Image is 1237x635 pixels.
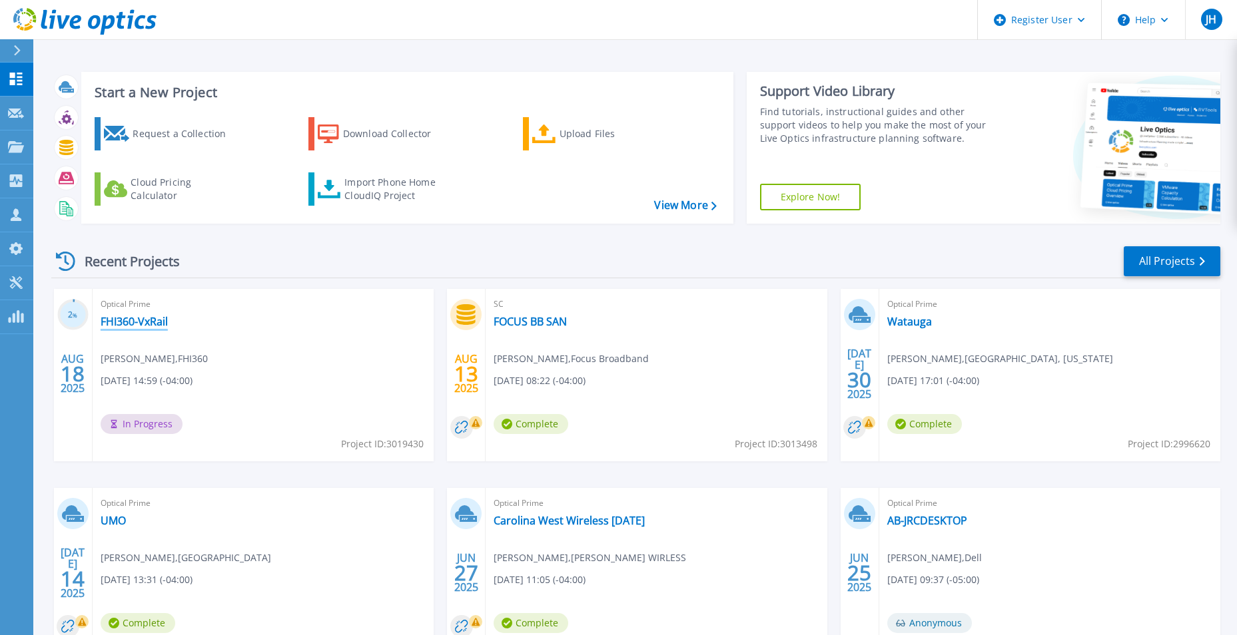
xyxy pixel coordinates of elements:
span: [DATE] 14:59 (-04:00) [101,373,193,388]
span: [PERSON_NAME] , FHI360 [101,351,208,366]
a: Cloud Pricing Calculator [95,172,243,206]
a: Request a Collection [95,117,243,150]
span: 25 [847,567,871,578]
div: Cloud Pricing Calculator [131,176,237,202]
span: [PERSON_NAME] , [GEOGRAPHIC_DATA], [US_STATE] [887,351,1113,366]
span: Optical Prime [494,496,819,511]
span: [PERSON_NAME] , Focus Broadband [494,351,649,366]
span: Optical Prime [887,297,1212,312]
h3: Start a New Project [95,85,716,100]
span: In Progress [101,414,183,434]
span: Optical Prime [101,496,426,511]
span: 27 [454,567,478,578]
span: 18 [61,368,85,379]
span: [DATE] 08:22 (-04:00) [494,373,586,388]
div: Support Video Library [760,83,1001,100]
span: [DATE] 13:31 (-04:00) [101,572,193,587]
span: [DATE] 09:37 (-05:00) [887,572,979,587]
span: Project ID: 3019430 [341,437,424,451]
div: [DATE] 2025 [60,548,85,597]
a: Upload Files [523,117,671,150]
div: Find tutorials, instructional guides and other support videos to help you make the most of your L... [760,105,1001,145]
span: % [73,312,77,319]
span: JH [1206,14,1216,25]
span: [PERSON_NAME] , [GEOGRAPHIC_DATA] [101,550,271,565]
span: 14 [61,573,85,584]
a: FOCUS BB SAN [494,315,567,328]
div: Upload Files [560,120,666,147]
a: UMO [101,514,126,527]
a: FHI360-VxRail [101,315,168,328]
span: Complete [494,414,568,434]
span: 30 [847,374,871,385]
a: AB-JRCDESKTOP [887,514,967,527]
div: AUG 2025 [60,349,85,398]
a: Download Collector [308,117,457,150]
span: Project ID: 2996620 [1128,437,1210,451]
a: Carolina West Wireless [DATE] [494,514,645,527]
a: Explore Now! [760,184,861,210]
span: Complete [494,613,568,633]
div: Recent Projects [51,245,198,278]
span: [DATE] 11:05 (-04:00) [494,572,586,587]
div: JUN 2025 [847,548,872,597]
span: Complete [887,414,962,434]
div: AUG 2025 [454,349,479,398]
a: View More [654,199,716,212]
span: Anonymous [887,613,972,633]
span: SC [494,297,819,312]
span: 13 [454,368,478,379]
span: [PERSON_NAME] , Dell [887,550,982,565]
span: [DATE] 17:01 (-04:00) [887,373,979,388]
div: JUN 2025 [454,548,479,597]
span: Project ID: 3013498 [735,437,817,451]
span: Complete [101,613,175,633]
div: [DATE] 2025 [847,349,872,398]
div: Import Phone Home CloudIQ Project [344,176,448,202]
span: [PERSON_NAME] , [PERSON_NAME] WIRLESS [494,550,686,565]
a: All Projects [1124,246,1220,276]
div: Download Collector [343,120,450,147]
span: Optical Prime [887,496,1212,511]
h3: 2 [57,308,89,323]
span: Optical Prime [101,297,426,312]
div: Request a Collection [133,120,239,147]
a: Watauga [887,315,932,328]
